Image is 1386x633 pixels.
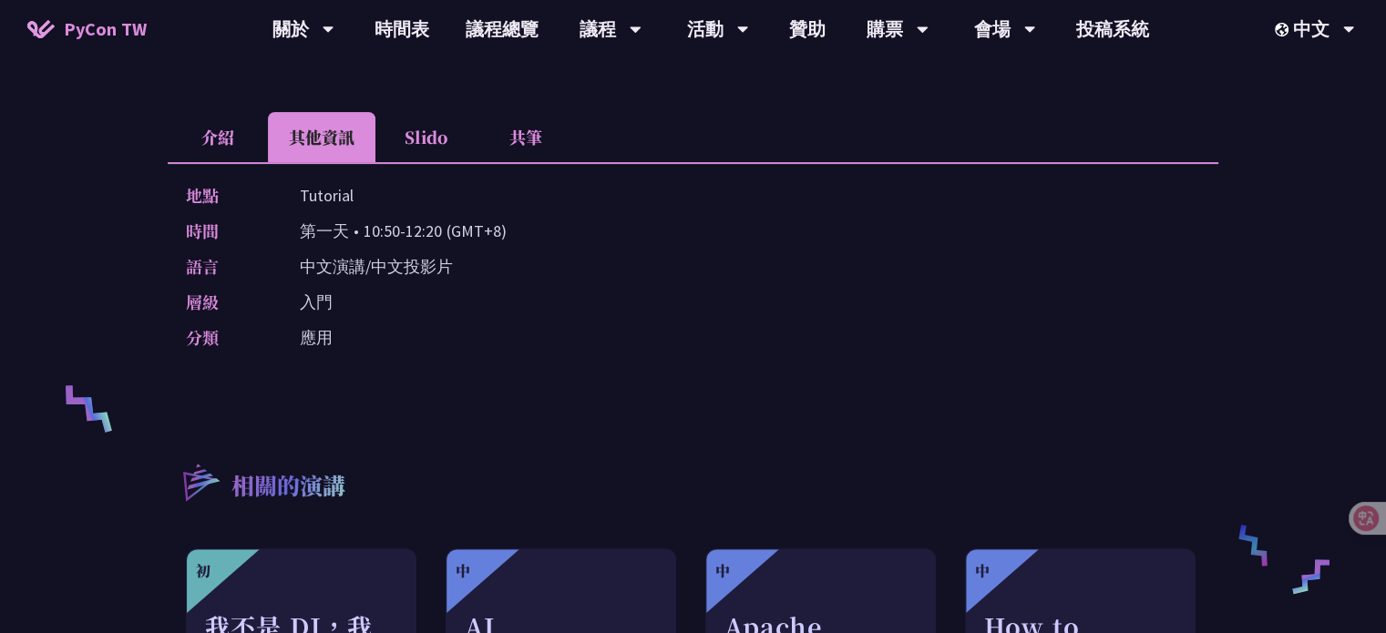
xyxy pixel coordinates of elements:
[186,218,263,244] p: 時間
[64,15,147,43] span: PyCon TW
[156,437,244,526] img: r3.8d01567.svg
[231,469,345,505] p: 相關的演講
[300,253,453,280] p: 中文演講/中文投影片
[476,112,576,162] li: 共筆
[186,253,263,280] p: 語言
[456,560,470,582] div: 中
[300,289,333,315] p: 入門
[186,289,263,315] p: 層級
[300,324,333,351] p: 應用
[300,182,354,209] p: Tutorial
[268,112,375,162] li: 其他資訊
[27,20,55,38] img: Home icon of PyCon TW 2025
[9,6,165,52] a: PyCon TW
[1275,23,1293,36] img: Locale Icon
[186,324,263,351] p: 分類
[168,112,268,162] li: 介紹
[196,560,210,582] div: 初
[715,560,730,582] div: 中
[300,218,507,244] p: 第一天 • 10:50-12:20 (GMT+8)
[375,112,476,162] li: Slido
[186,182,263,209] p: 地點
[975,560,990,582] div: 中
